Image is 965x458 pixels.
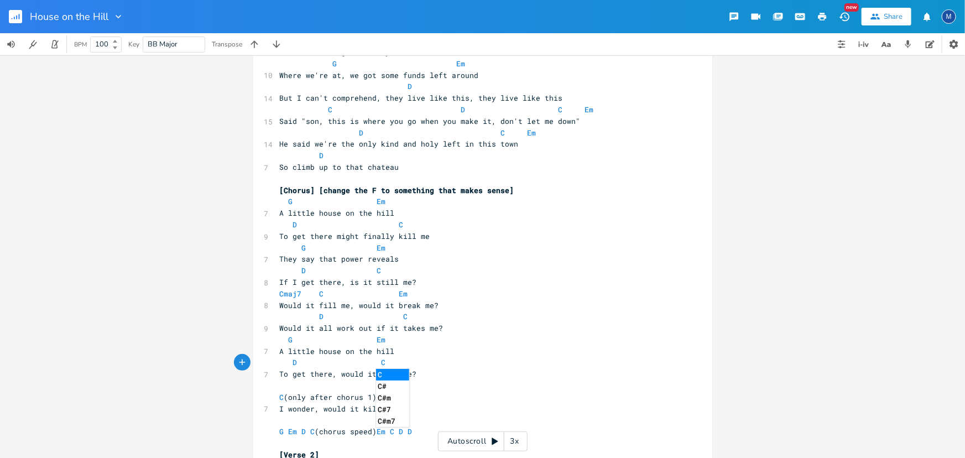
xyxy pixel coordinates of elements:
li: C# [376,381,409,392]
span: But I can't comprehend, they live like this, they live like this [280,93,563,103]
button: M [942,4,956,29]
span: D [408,81,413,91]
span: Em [377,243,386,253]
div: Mark Berman [942,9,956,24]
span: House on the Hill [30,12,108,22]
span: C [382,357,386,367]
span: C [280,392,284,402]
span: G [333,59,337,69]
div: Share [884,12,903,22]
div: BPM [74,41,87,48]
li: C#m7 [376,415,409,427]
span: BB Major [148,39,178,49]
span: D [359,128,364,138]
span: Where we're at, we got some funds left around [280,70,479,80]
span: G [280,426,284,436]
button: New [833,7,856,27]
li: C#m [376,392,409,404]
button: Share [862,8,911,25]
span: G [289,335,293,345]
span: He said we're the only kind and holy left in this town [280,139,519,149]
span: D [293,220,298,230]
span: [Chorus] [change the F to something that makes sense] [280,185,514,195]
span: Said "son, this is where you go when you make it, don't let me down" [280,116,581,126]
span: D [320,311,324,321]
span: G [289,196,293,206]
span: If I get there, is it still me? [280,277,417,287]
span: To get there, would it kill me? [280,369,417,379]
div: 3x [504,431,524,451]
span: To get there might finally kill me [280,231,430,241]
li: C#7 [376,404,409,415]
span: C [377,266,382,275]
span: Em [377,426,386,436]
div: New [844,3,859,12]
span: Would it fill me, would it break me? [280,300,439,310]
span: C [390,426,395,436]
span: C [328,105,333,114]
span: Em [528,128,536,138]
span: Em [377,196,386,206]
span: Em [377,335,386,345]
span: D [293,357,298,367]
span: A little house on the hill [280,346,395,356]
div: Key [128,41,139,48]
span: C [320,289,324,299]
span: D [461,105,466,114]
span: A little house on the hill [280,208,395,218]
span: (only after chorus 1) [280,392,377,402]
span: G [302,243,306,253]
li: C [376,369,409,381]
span: C [311,426,315,436]
span: Em [585,105,594,114]
span: Cmaj7 [280,289,302,299]
span: C [559,105,563,114]
span: Said "son, to get there you kill" [280,47,426,57]
span: Em [457,59,466,69]
span: D [302,426,306,436]
span: D [302,266,306,275]
div: Transpose [212,41,242,48]
span: I wonder, would it kill me? [280,404,399,414]
span: D [320,150,324,160]
span: Em [289,426,298,436]
span: So climb up to that chateau [280,162,399,172]
span: D [408,426,413,436]
span: They say that power reveals [280,254,399,264]
span: C [404,311,408,321]
span: Em [399,289,408,299]
span: D [399,426,404,436]
div: Autoscroll [438,431,528,451]
span: Would it all work out if it takes me? [280,323,444,333]
span: C [501,128,505,138]
span: (chorus speed) [280,426,413,436]
span: C [399,220,404,230]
